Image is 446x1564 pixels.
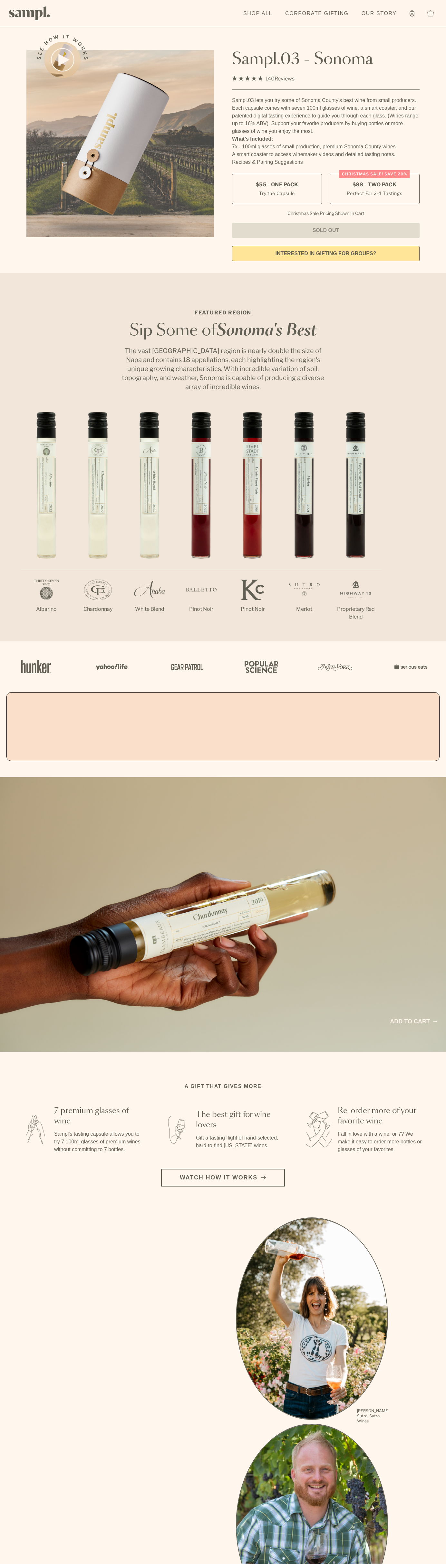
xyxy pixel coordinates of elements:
[217,323,317,339] em: Sonoma's Best
[339,170,410,178] div: Christmas SALE! Save 20%
[338,1106,425,1126] h3: Re-order more of your favorite wine
[390,1017,437,1026] a: Add to cart
[232,50,420,69] h1: Sampl.03 - Sonoma
[92,653,130,681] img: Artboard_6_04f9a106-072f-468a-bdd7-f11783b05722_x450.png
[72,605,124,613] p: Chardonnay
[17,653,55,681] img: Artboard_1_c8cd28af-0030-4af1-819c-248e302c7f06_x450.png
[338,1130,425,1153] p: Fall in love with a wine, or 7? We make it easy to order more bottles or glasses of your favorites.
[232,151,420,158] li: A smart coaster to access winemaker videos and detailed tasting notes.
[9,6,50,20] img: Sampl logo
[256,181,298,188] span: $55 - One Pack
[120,309,326,317] p: Featured Region
[357,1408,388,1424] p: [PERSON_NAME] Sutro, Sutro Wines
[232,74,295,83] div: 140Reviews
[330,605,382,621] p: Proprietary Red Blend
[259,190,295,197] small: Try the Capsule
[353,181,397,188] span: $88 - Two Pack
[54,1106,142,1126] h3: 7 premium glasses of wine
[227,605,278,613] p: Pinot Noir
[391,653,429,681] img: Artboard_7_5b34974b-f019-449e-91fb-745f8d0877ee_x450.png
[347,190,402,197] small: Perfect For 2-4 Tastings
[232,97,420,135] div: Sampl.03 lets you try some of Sonoma County's best wine from small producers. Each capsule comes ...
[275,76,295,82] span: Reviews
[196,1134,284,1150] p: Gift a tasting flight of hand-selected, hard-to-find [US_STATE] wines.
[161,1169,285,1187] button: Watch how it works
[284,210,367,216] li: Christmas Sale Pricing Shown In Cart
[166,653,205,681] img: Artboard_5_7fdae55a-36fd-43f7-8bfd-f74a06a2878e_x450.png
[196,1110,284,1130] h3: The best gift for wine lovers
[26,50,214,237] img: Sampl.03 - Sonoma
[232,143,420,151] li: 7x - 100ml glasses of small production, premium Sonoma County wines
[358,6,400,21] a: Our Story
[232,136,273,142] strong: What’s Included:
[124,605,175,613] p: White Blend
[232,246,420,261] a: interested in gifting for groups?
[316,653,354,681] img: Artboard_3_0b291449-6e8c-4d07-b2c2-3f3601a19cd1_x450.png
[278,605,330,613] p: Merlot
[120,323,326,339] h2: Sip Some of
[185,1083,262,1090] h2: A gift that gives more
[120,346,326,391] p: The vast [GEOGRAPHIC_DATA] region is nearly double the size of Napa and contains 18 appellations,...
[21,605,72,613] p: Albarino
[54,1130,142,1153] p: Sampl's tasting capsule allows you to try 7 100ml glasses of premium wines without committing to ...
[282,6,352,21] a: Corporate Gifting
[175,605,227,613] p: Pinot Noir
[266,76,275,82] span: 140
[44,42,81,78] button: See how it works
[241,653,280,681] img: Artboard_4_28b4d326-c26e-48f9-9c80-911f17d6414e_x450.png
[240,6,276,21] a: Shop All
[232,223,420,238] button: Sold Out
[232,158,420,166] li: Recipes & Pairing Suggestions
